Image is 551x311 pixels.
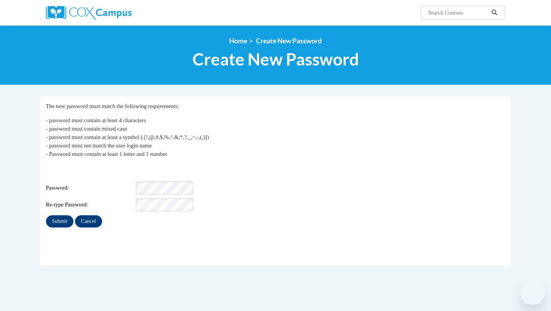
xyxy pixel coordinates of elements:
span: Password: [46,184,135,192]
span: Re-type Password: [46,201,135,209]
input: Cancel [75,215,102,228]
input: Search Courses [427,8,489,17]
span: Create New Password [192,49,359,69]
input: Submit [46,215,73,228]
a: Cox Campus [46,6,191,20]
span: The new password must match the following requirements: [46,103,179,109]
img: Cox Campus [46,6,132,20]
span: Create New Password [256,37,322,45]
a: Home [229,37,247,45]
span: - password must contain at least 4 characters - password must contain mixed case - password must ... [46,117,209,157]
iframe: Button to launch messaging window [520,280,545,305]
button: Search [489,8,500,17]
